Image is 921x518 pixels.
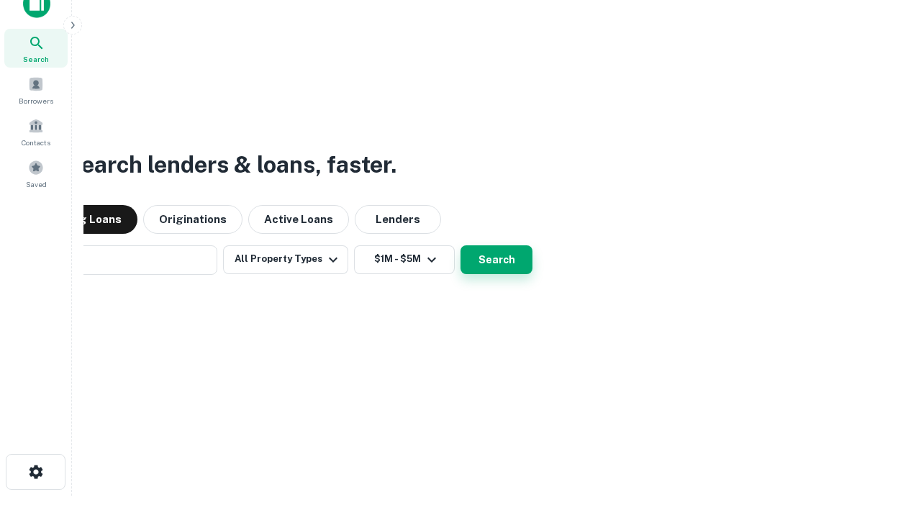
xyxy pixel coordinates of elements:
[65,147,396,182] h3: Search lenders & loans, faster.
[4,154,68,193] a: Saved
[248,205,349,234] button: Active Loans
[22,137,50,148] span: Contacts
[4,29,68,68] a: Search
[460,245,532,274] button: Search
[143,205,242,234] button: Originations
[19,95,53,106] span: Borrowers
[4,71,68,109] a: Borrowers
[23,53,49,65] span: Search
[849,403,921,472] iframe: Chat Widget
[354,245,455,274] button: $1M - $5M
[4,112,68,151] a: Contacts
[223,245,348,274] button: All Property Types
[26,178,47,190] span: Saved
[355,205,441,234] button: Lenders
